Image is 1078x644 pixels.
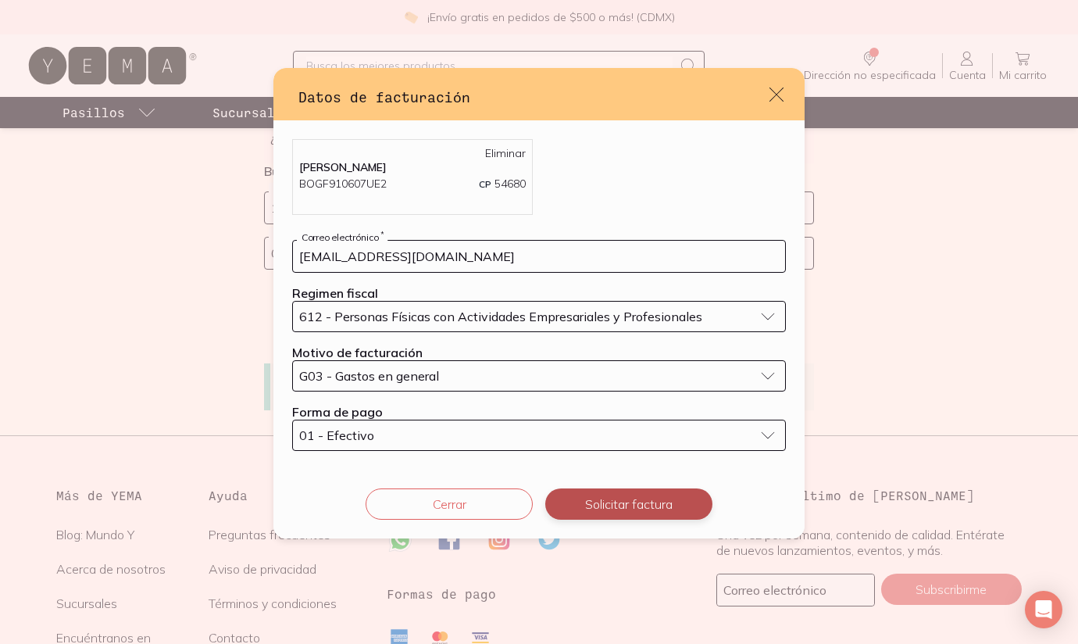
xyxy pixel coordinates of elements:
p: [PERSON_NAME] [299,160,526,174]
button: G03 - Gastos en general [292,360,786,392]
p: 54680 [479,176,526,192]
button: Solicitar factura [545,488,712,520]
button: 01 - Efectivo [292,420,786,451]
div: Open Intercom Messenger [1025,591,1062,628]
div: default [273,68,805,538]
span: 01 - Efectivo [299,429,374,442]
span: 612 - Personas Físicas con Actividades Empresariales y Profesionales [299,310,702,323]
button: Cerrar [366,488,533,520]
label: Motivo de facturación [292,345,423,360]
span: G03 - Gastos en general [299,370,439,382]
span: CP [479,178,491,190]
h3: Datos de facturación [298,87,767,107]
label: Regimen fiscal [292,285,378,301]
label: Correo electrónico [297,231,387,242]
p: BOGF910607UE2 [299,176,387,192]
button: 612 - Personas Físicas con Actividades Empresariales y Profesionales [292,301,786,332]
a: Eliminar [485,146,526,160]
label: Forma de pago [292,404,383,420]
